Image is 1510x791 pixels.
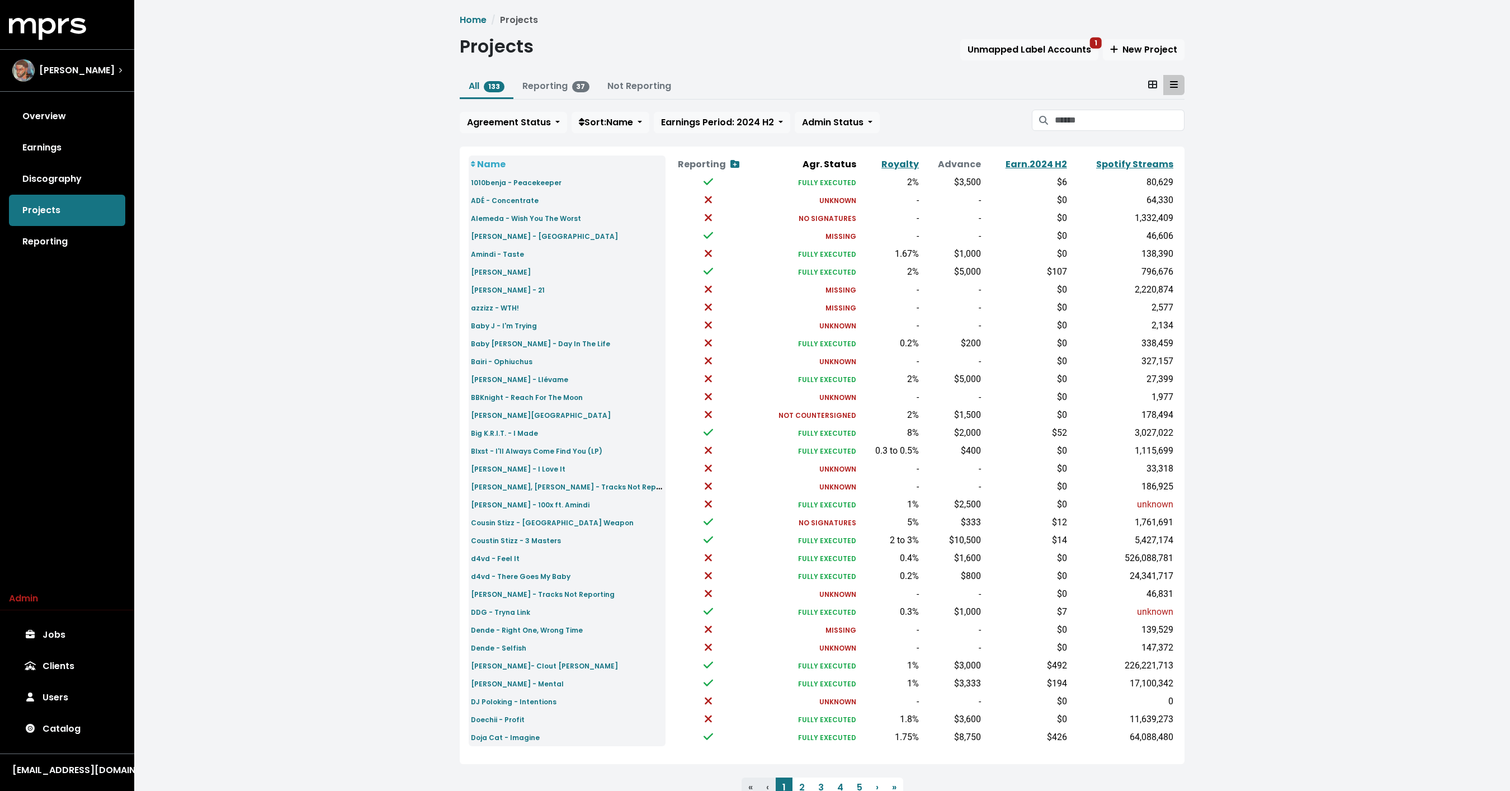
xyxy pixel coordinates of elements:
a: Home [460,13,487,26]
td: 138,390 [1069,245,1176,263]
td: $492 [983,657,1069,675]
small: Amindi - Taste [471,249,524,259]
small: FULLY EXECUTED [798,267,856,277]
td: 1,761,691 [1069,514,1176,531]
td: $0 [983,406,1069,424]
a: Bairi - Ophiuchus [471,355,532,368]
small: NOT COUNTERSIGNED [778,411,856,420]
span: Agreement Status [467,116,551,129]
a: [PERSON_NAME] - Llévame [471,373,568,385]
td: 5,427,174 [1069,531,1176,549]
span: $1,000 [954,248,981,259]
span: 37 [572,81,590,92]
small: [PERSON_NAME] - Tracks Not Reporting [471,590,615,599]
svg: Table View [1170,80,1178,89]
small: [PERSON_NAME] [471,267,531,277]
td: $0 [983,191,1069,209]
td: $0 [983,621,1069,639]
small: DJ Poloking - Intentions [471,697,556,707]
td: 46,831 [1069,585,1176,603]
a: Reporting37 [522,79,590,92]
td: - [921,281,983,299]
a: [PERSON_NAME] - Mental [471,677,564,690]
li: Projects [487,13,538,27]
td: - [858,478,921,496]
small: FULLY EXECUTED [798,429,856,438]
small: UNKNOWN [819,590,856,599]
span: $10,500 [949,535,981,545]
a: BBKnight - Reach For The Moon [471,390,583,403]
td: 2,134 [1069,317,1176,335]
small: FULLY EXECUTED [798,178,856,187]
a: [PERSON_NAME] [471,265,531,278]
td: $0 [983,442,1069,460]
small: Baby [PERSON_NAME] - Day In The Life [471,339,610,349]
td: $0 [983,335,1069,352]
td: $194 [983,675,1069,693]
span: $5,000 [954,266,981,277]
td: - [858,227,921,245]
small: FULLY EXECUTED [798,375,856,384]
td: $7 [983,603,1069,621]
button: [EMAIL_ADDRESS][DOMAIN_NAME] [9,763,125,778]
small: FULLY EXECUTED [798,339,856,349]
small: FULLY EXECUTED [798,679,856,689]
small: FULLY EXECUTED [798,249,856,259]
small: UNKNOWN [819,393,856,402]
td: - [858,693,921,710]
td: 0 [1069,693,1176,710]
small: UNKNOWN [819,464,856,474]
td: 338,459 [1069,335,1176,352]
td: - [921,352,983,370]
a: [PERSON_NAME][GEOGRAPHIC_DATA] [471,408,611,421]
small: FULLY EXECUTED [798,715,856,724]
a: Earn.2024 H2 [1006,158,1067,171]
a: 1010benja - Peacekeeper [471,176,561,189]
td: $0 [983,299,1069,317]
small: MISSING [825,232,856,241]
td: 2% [858,370,921,388]
a: DDG - Tryna Link [471,605,530,618]
small: ADÉ - Concentrate [471,196,539,205]
a: d4vd - There Goes My Baby [471,569,570,582]
a: Clients [9,651,125,682]
td: 226,221,713 [1069,657,1176,675]
small: azzizz - WTH! [471,303,519,313]
small: [PERSON_NAME] - I Love It [471,464,565,474]
td: 1% [858,657,921,675]
h1: Projects [460,36,534,57]
small: UNKNOWN [819,482,856,492]
small: FULLY EXECUTED [798,554,856,563]
small: FULLY EXECUTED [798,661,856,671]
svg: Card View [1148,80,1157,89]
td: 0.3 to 0.5% [858,442,921,460]
td: - [858,639,921,657]
td: $52 [983,424,1069,442]
small: MISSING [825,303,856,313]
small: Bairi - Ophiuchus [471,357,532,366]
a: Spotify Streams [1096,158,1173,171]
td: $0 [983,693,1069,710]
td: 2 to 3% [858,531,921,549]
small: Dende - Right One, Wrong Time [471,625,583,635]
span: $8,750 [954,732,981,742]
td: 1.75% [858,728,921,746]
a: Baby [PERSON_NAME] - Day In The Life [471,337,610,350]
span: Sort: Name [579,116,633,129]
td: $12 [983,514,1069,531]
a: Coustin Stizz - 3 Masters [471,534,561,547]
td: $0 [983,370,1069,388]
td: 327,157 [1069,352,1176,370]
small: FULLY EXECUTED [798,608,856,617]
td: 11,639,273 [1069,710,1176,728]
td: - [921,639,983,657]
td: $0 [983,227,1069,245]
input: Search projects [1055,110,1185,131]
small: [PERSON_NAME] - [GEOGRAPHIC_DATA] [471,232,618,241]
td: 2% [858,406,921,424]
td: $0 [983,317,1069,335]
td: 1% [858,496,921,514]
td: - [921,317,983,335]
button: Unmapped Label Accounts1 [960,39,1098,60]
button: Sort:Name [572,112,649,133]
